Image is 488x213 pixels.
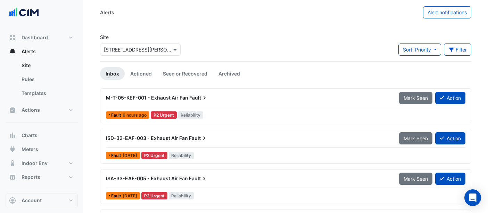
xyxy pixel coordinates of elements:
div: P2 Urgent [141,192,167,199]
span: M-T-05-KEF-001 - Exhaust Air Fan [106,95,188,101]
app-icon: Actions [9,106,16,113]
span: Sort: Priority [403,47,431,53]
button: Action [435,173,465,185]
span: Fault [189,175,208,182]
label: Site [100,33,109,41]
span: Reports [22,174,40,181]
a: Templates [16,86,78,100]
span: Thu 24-Apr-2025 12:46 AEST [123,153,137,158]
div: Alerts [100,9,114,16]
div: P2 Urgent [151,111,177,119]
app-icon: Dashboard [9,34,16,41]
div: P2 Urgent [141,152,167,159]
button: Mark Seen [399,173,432,185]
a: Inbox [100,67,125,80]
a: Actioned [125,67,157,80]
div: Alerts [6,58,78,103]
button: Sort: Priority [398,44,441,56]
button: Action [435,132,465,144]
span: Charts [22,132,38,139]
button: Action [435,92,465,104]
app-icon: Charts [9,132,16,139]
app-icon: Meters [9,146,16,153]
span: Mark Seen [404,176,428,182]
button: Dashboard [6,31,78,45]
span: Indoor Env [22,160,48,167]
span: ISD-32-EAF-003 - Exhaust Air Fan [106,135,188,141]
button: Meters [6,142,78,156]
span: Dashboard [22,34,48,41]
span: Reliability [169,152,194,159]
app-icon: Alerts [9,48,16,55]
span: Account [22,197,42,204]
span: Mark Seen [404,95,428,101]
span: Alert notifications [428,9,467,15]
div: Open Intercom Messenger [464,189,481,206]
button: Account [6,194,78,207]
button: Mark Seen [399,132,432,144]
span: Mon 18-Aug-2025 05:00 AEST [123,112,147,118]
button: Alert notifications [423,6,471,18]
span: Fault [189,94,208,101]
button: Indoor Env [6,156,78,170]
a: Archived [213,67,246,80]
span: Reliability [178,111,204,119]
span: Reliability [169,192,194,199]
a: Rules [16,72,78,86]
button: Alerts [6,45,78,58]
span: Actions [22,106,40,113]
button: Mark Seen [399,92,432,104]
button: Reports [6,170,78,184]
span: Fault [111,194,123,198]
a: Seen or Recovered [157,67,213,80]
button: Charts [6,128,78,142]
span: Fault [189,135,208,142]
span: Fault [111,113,123,117]
app-icon: Indoor Env [9,160,16,167]
button: Actions [6,103,78,117]
span: Meters [22,146,38,153]
button: Filter [444,44,472,56]
span: ISA-33-EAF-005 - Exhaust Air Fan [106,175,188,181]
app-icon: Reports [9,174,16,181]
span: Fault [111,153,123,158]
img: Company Logo [8,6,40,19]
span: Mon 24-Feb-2025 15:16 AEDT [123,193,137,198]
a: Site [16,58,78,72]
span: Alerts [22,48,36,55]
span: Mark Seen [404,135,428,141]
